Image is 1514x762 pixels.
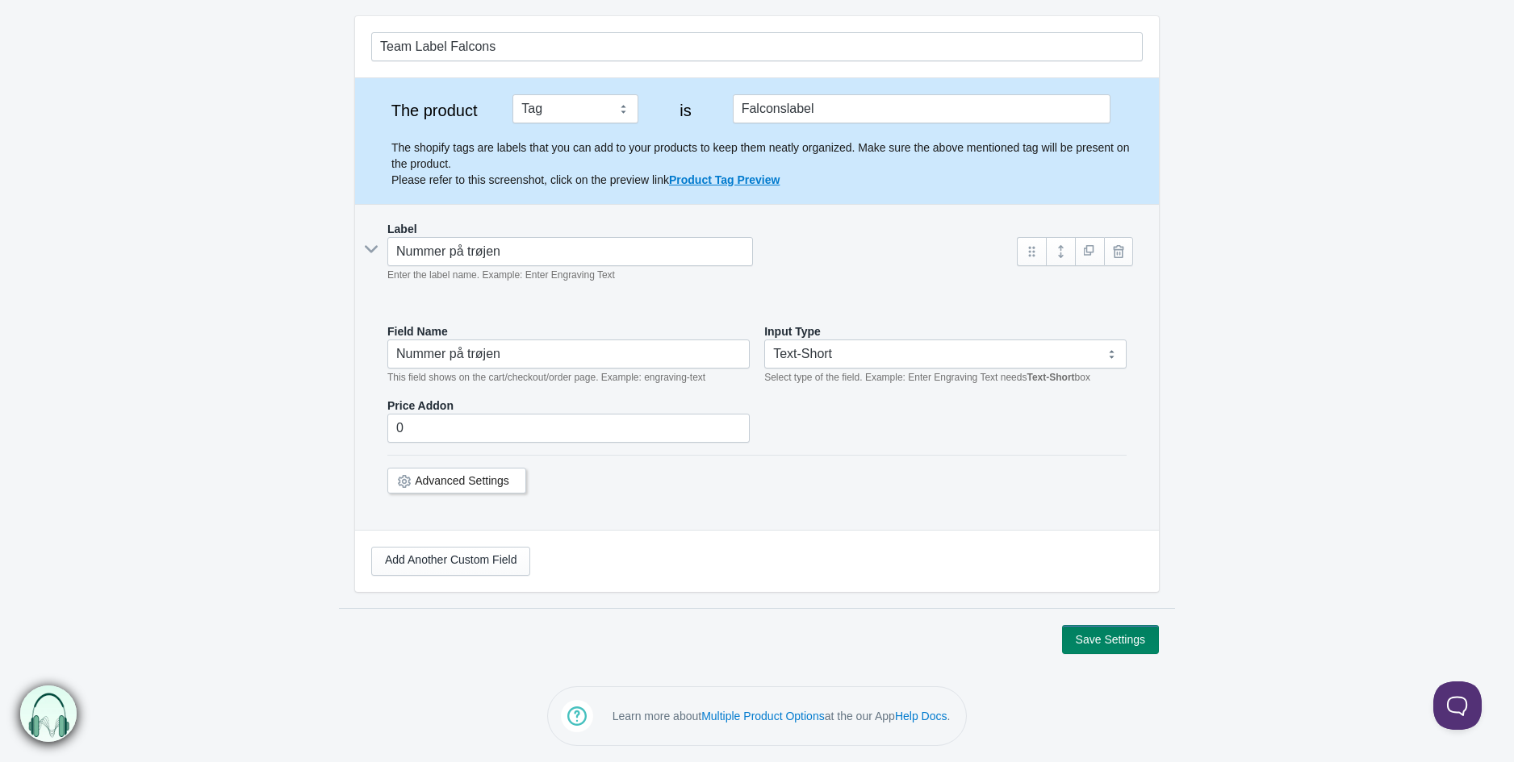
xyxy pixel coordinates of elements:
[371,102,497,119] label: The product
[1433,681,1482,730] iframe: Toggle Customer Support
[613,708,951,724] p: Learn more about at the our App .
[387,221,417,237] label: Label
[415,474,509,487] a: Advanced Settings
[701,710,825,722] a: Multiple Product Options
[371,547,530,576] a: Add Another Custom Field
[764,323,821,339] label: Input Type
[371,32,1143,61] input: General Options Set
[387,414,750,443] input: 1.20
[669,173,780,186] a: Product Tag Preview
[895,710,947,722] a: Help Docs
[387,323,448,339] label: Field Name
[387,398,454,414] label: Price Addon
[655,102,717,119] label: is
[387,269,615,281] em: Enter the label name. Example: Enter Engraving Text
[18,685,75,743] img: bxm.png
[1027,372,1074,383] b: Text-Short
[1062,625,1159,654] button: Save Settings
[764,372,1090,383] em: Select type of the field. Example: Enter Engraving Text needs box
[387,372,705,383] em: This field shows on the cart/checkout/order page. Example: engraving-text
[391,139,1143,188] p: The shopify tags are labels that you can add to your products to keep them neatly organized. Make...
